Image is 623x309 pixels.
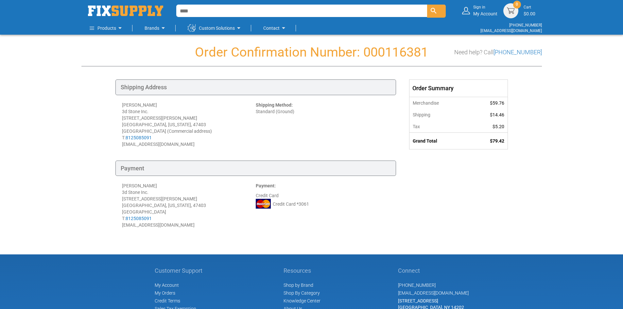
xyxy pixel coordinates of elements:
small: Cart [524,5,535,10]
a: [EMAIL_ADDRESS][DOMAIN_NAME] [480,28,542,33]
th: Tax [409,121,469,133]
span: My Orders [155,290,175,296]
div: [PERSON_NAME] 3d Stone Inc. [STREET_ADDRESS][PERSON_NAME] [GEOGRAPHIC_DATA], [US_STATE], 47403 [G... [122,182,256,228]
a: [PHONE_NUMBER] [398,283,436,288]
a: [PHONE_NUMBER] [509,23,542,27]
a: Shop By Category [284,290,320,296]
span: $14.46 [490,112,504,117]
h5: Connect [398,267,469,274]
h1: Order Confirmation Number: 000116381 [81,45,542,60]
a: Shop by Brand [284,283,313,288]
span: My Account [155,283,179,288]
a: Contact [263,22,287,35]
h5: Resources [284,267,320,274]
a: Knowledge Center [284,298,320,303]
span: $5.20 [493,124,504,129]
div: Payment [115,161,396,176]
strong: Grand Total [413,138,437,144]
img: MC [256,199,271,209]
div: Shipping Address [115,79,396,95]
a: 8125085091 [126,216,152,221]
th: Shipping [409,109,469,121]
a: store logo [88,6,163,16]
span: $59.76 [490,100,504,106]
span: $79.42 [490,138,504,144]
a: Brands [145,22,167,35]
small: Sign in [473,5,497,10]
div: [PERSON_NAME] 3d Stone Inc. [STREET_ADDRESS][PERSON_NAME] [GEOGRAPHIC_DATA], [US_STATE], 47403 [G... [122,102,256,147]
span: 0 [516,2,518,7]
a: Products [90,22,124,35]
div: Standard (Ground) [256,102,389,147]
span: $0.00 [524,11,535,16]
h5: Customer Support [155,267,206,274]
div: Credit Card [256,182,389,228]
span: Credit Card *3061 [273,201,309,207]
div: Order Summary [409,80,508,97]
img: Fix Industrial Supply [88,6,163,16]
div: My Account [473,5,497,17]
strong: Payment: [256,183,276,188]
strong: Shipping Method: [256,102,293,108]
th: Merchandise [409,97,469,109]
a: [PHONE_NUMBER] [493,49,542,56]
span: Credit Terms [155,298,180,303]
a: Custom Solutions [188,22,243,35]
a: 8125085091 [126,135,152,140]
h3: Need help? Call [454,49,542,56]
a: [EMAIL_ADDRESS][DOMAIN_NAME] [398,290,469,296]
